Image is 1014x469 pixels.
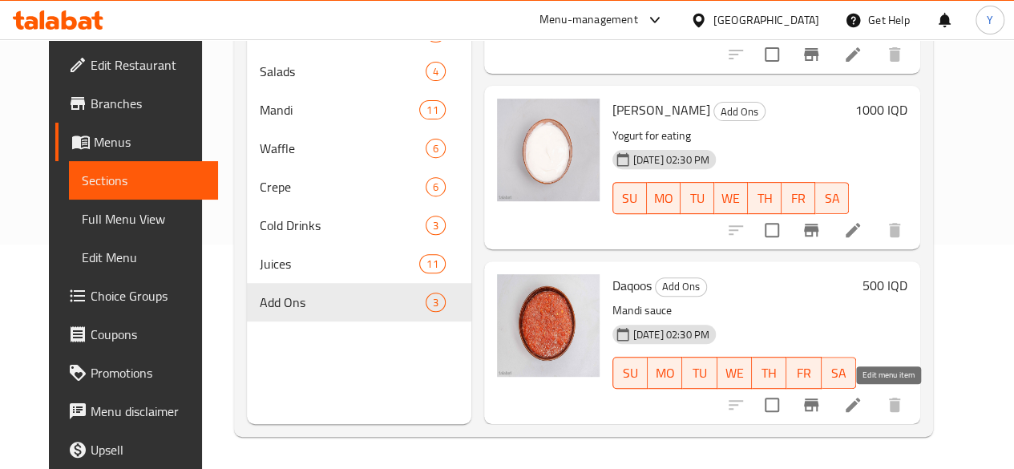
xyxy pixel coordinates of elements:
span: Select to update [755,388,789,422]
button: TU [682,357,717,389]
a: Choice Groups [55,277,218,315]
button: Branch-specific-item [792,35,830,74]
div: Add Ons [713,102,766,121]
span: Select to update [755,38,789,71]
button: FR [786,357,821,389]
span: SU [620,362,641,385]
span: TH [758,362,780,385]
span: 3 [426,295,445,310]
span: [DATE] 02:30 PM [627,327,716,342]
button: Branch-specific-item [792,211,830,249]
span: TH [754,187,775,210]
span: Add Ons [260,293,426,312]
a: Edit menu item [843,45,863,64]
span: 6 [426,141,445,156]
button: MO [648,357,682,389]
nav: Menu sections [247,7,471,328]
div: items [426,216,446,235]
span: Choice Groups [91,286,205,305]
button: WE [717,357,752,389]
span: Sections [82,171,205,190]
span: Edit Menu [82,248,205,267]
span: [PERSON_NAME] [612,98,710,122]
button: TH [748,182,782,214]
button: SA [815,182,849,214]
a: Menu disclaimer [55,392,218,431]
button: Branch-specific-item [792,386,830,424]
button: MO [647,182,681,214]
span: Add Ons [656,277,706,296]
span: TU [687,187,708,210]
span: Crepe [260,177,426,196]
span: Select to update [755,213,789,247]
button: WE [714,182,748,214]
span: Full Menu View [82,209,205,228]
button: TU [681,182,714,214]
span: Salads [260,62,426,81]
span: Menu disclaimer [91,402,205,421]
img: Rob Yogurt [497,99,600,201]
span: WE [724,362,745,385]
a: Branches [55,84,218,123]
span: MO [654,362,676,385]
span: 6 [426,180,445,195]
div: items [419,254,445,273]
div: Waffle6 [247,129,471,168]
div: Salads4 [247,52,471,91]
h6: 500 IQD [863,274,907,297]
div: items [426,139,446,158]
a: Edit menu item [843,220,863,240]
div: Crepe6 [247,168,471,206]
span: 11 [420,257,444,272]
span: SA [828,362,850,385]
span: Waffle [260,139,426,158]
button: delete [875,211,914,249]
span: 3 [426,218,445,233]
span: FR [793,362,814,385]
span: MO [653,187,674,210]
div: Add Ons [655,277,707,297]
span: Cold Drinks [260,216,426,235]
span: WE [721,187,741,210]
span: Daqoos [612,273,652,297]
div: items [419,100,445,119]
span: Promotions [91,363,205,382]
a: Coupons [55,315,218,354]
span: FR [788,187,809,210]
a: Upsell [55,431,218,469]
p: Yogurt for eating [612,126,849,146]
button: FR [782,182,815,214]
span: TU [689,362,710,385]
p: Mandi sauce [612,301,856,321]
span: Juices [260,254,420,273]
span: Mandi [260,100,420,119]
span: 11 [420,103,444,118]
button: delete [875,386,914,424]
span: Edit Restaurant [91,55,205,75]
button: TH [752,357,786,389]
div: items [426,293,446,312]
button: SU [612,357,648,389]
button: SA [822,357,856,389]
div: Cold Drinks3 [247,206,471,245]
span: Add Ons [714,103,765,121]
div: Juices11 [247,245,471,283]
span: SU [620,187,640,210]
a: Edit Menu [69,238,218,277]
div: Mandi11 [247,91,471,129]
div: Menu-management [539,10,638,30]
button: SU [612,182,647,214]
span: SA [822,187,842,210]
button: delete [875,35,914,74]
a: Promotions [55,354,218,392]
h6: 1000 IQD [855,99,907,121]
span: Menus [94,132,205,152]
a: Sections [69,161,218,200]
a: Full Menu View [69,200,218,238]
span: Y [987,11,993,29]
